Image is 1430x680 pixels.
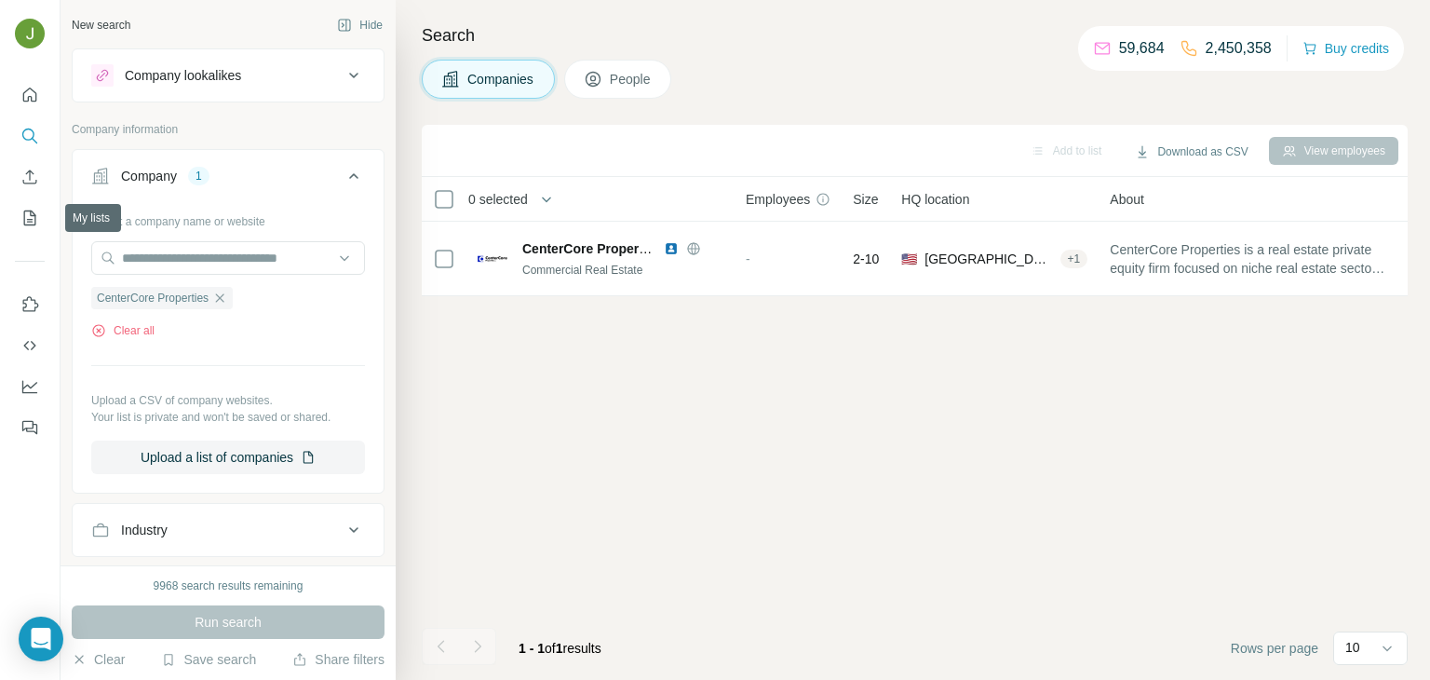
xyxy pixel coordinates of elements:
p: 59,684 [1119,37,1165,60]
span: 1 - 1 [519,641,545,656]
div: Select a company name or website [91,206,365,230]
span: CenterCore Properties [97,290,209,306]
div: 9968 search results remaining [154,578,304,594]
span: Companies [467,70,535,88]
span: About [1110,190,1144,209]
p: Upload a CSV of company websites. [91,392,365,409]
span: People [610,70,653,88]
button: Company1 [73,154,384,206]
button: Clear all [91,322,155,339]
span: CenterCore Properties is a real estate private equity firm focused on niche real estate sectors i... [1110,240,1385,278]
span: 🇺🇸 [901,250,917,268]
button: Save search [161,650,256,669]
button: Hide [324,11,396,39]
button: Use Surfe on LinkedIn [15,288,45,321]
p: 2,450,358 [1206,37,1272,60]
button: Upload a list of companies [91,441,365,474]
span: Rows per page [1231,639,1318,658]
span: Size [853,190,878,209]
button: Enrich CSV [15,160,45,194]
span: CenterCore Properties [522,241,661,256]
div: Open Intercom Messenger [19,617,63,661]
span: 0 selected [468,190,528,209]
p: 10 [1345,638,1360,657]
h4: Search [422,22,1408,48]
p: Your list is private and won't be saved or shared. [91,409,365,426]
div: Commercial Real Estate [522,262,723,279]
button: Industry [73,508,384,552]
p: Company information [72,121,384,138]
button: Feedback [15,411,45,444]
button: Share filters [292,650,384,669]
span: 1 [556,641,563,656]
div: + 1 [1060,251,1088,267]
div: Company [121,167,177,185]
span: of [545,641,556,656]
button: Download as CSV [1122,138,1261,166]
img: LinkedIn logo [664,241,679,256]
div: New search [72,17,130,34]
button: Dashboard [15,370,45,403]
button: Quick start [15,78,45,112]
div: Company lookalikes [125,66,241,85]
span: HQ location [901,190,969,209]
div: Industry [121,521,168,539]
span: 2-10 [853,250,879,268]
div: 1 [188,168,209,184]
span: Employees [746,190,810,209]
button: My lists [15,201,45,235]
button: Company lookalikes [73,53,384,98]
span: [GEOGRAPHIC_DATA], [US_STATE] [924,250,1052,268]
button: Use Surfe API [15,329,45,362]
img: Avatar [15,19,45,48]
span: - [746,252,750,266]
span: results [519,641,601,656]
button: Search [15,119,45,153]
button: Clear [72,650,125,669]
button: Buy credits [1302,35,1389,61]
img: Logo of CenterCore Properties [478,244,507,274]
